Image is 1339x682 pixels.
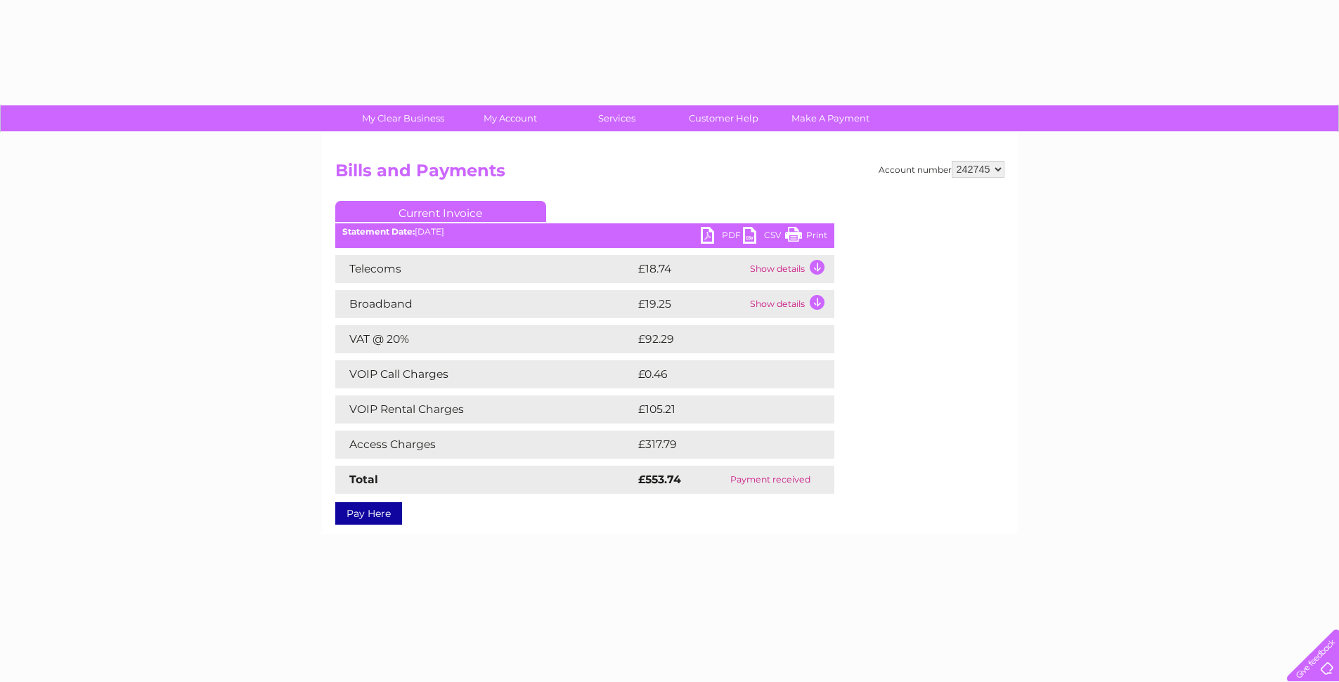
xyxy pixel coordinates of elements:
h2: Bills and Payments [335,161,1004,188]
a: My Clear Business [345,105,461,131]
a: Customer Help [666,105,782,131]
td: £317.79 [635,431,808,459]
td: £18.74 [635,255,746,283]
a: Services [559,105,675,131]
div: Account number [879,161,1004,178]
strong: Total [349,473,378,486]
b: Statement Date: [342,226,415,237]
td: VAT @ 20% [335,325,635,353]
strong: £553.74 [638,473,681,486]
td: Show details [746,290,834,318]
td: £0.46 [635,360,802,388]
td: £92.29 [635,325,806,353]
td: Show details [746,255,834,283]
a: Print [785,227,827,247]
a: PDF [701,227,743,247]
a: Pay Here [335,502,402,525]
a: CSV [743,227,785,247]
td: £105.21 [635,395,807,424]
td: Broadband [335,290,635,318]
a: Current Invoice [335,201,546,222]
td: VOIP Rental Charges [335,395,635,424]
a: My Account [452,105,568,131]
a: Make A Payment [772,105,888,131]
td: VOIP Call Charges [335,360,635,388]
td: Access Charges [335,431,635,459]
td: Payment received [707,466,834,494]
div: [DATE] [335,227,834,237]
td: Telecoms [335,255,635,283]
td: £19.25 [635,290,746,318]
